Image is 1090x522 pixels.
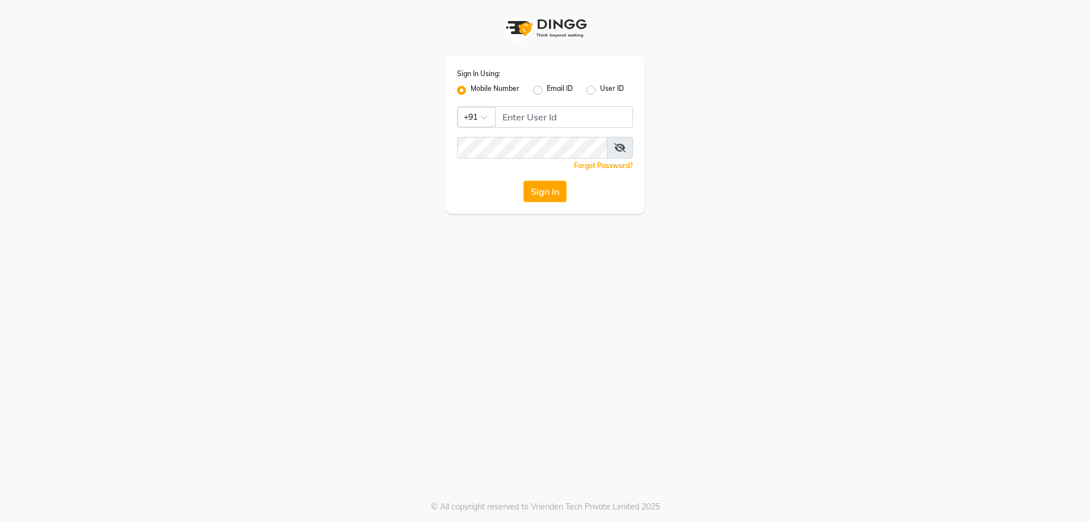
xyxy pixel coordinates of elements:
img: logo1.svg [500,11,590,45]
label: Mobile Number [471,83,519,97]
label: Email ID [547,83,573,97]
label: User ID [600,83,624,97]
label: Sign In Using: [457,69,500,79]
a: Forgot Password? [574,161,633,170]
input: Username [457,137,607,158]
input: Username [495,106,633,128]
button: Sign In [523,181,567,202]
